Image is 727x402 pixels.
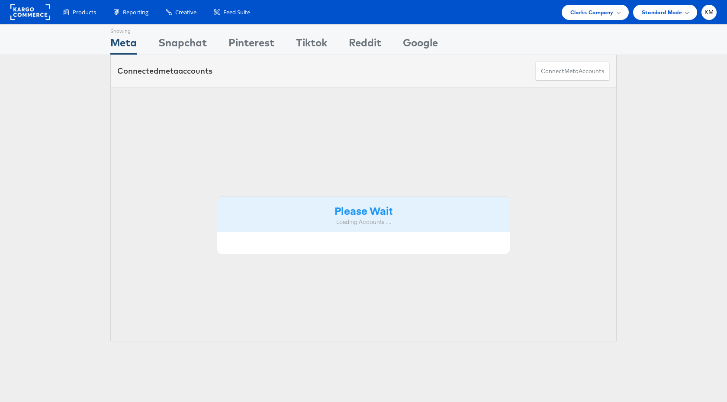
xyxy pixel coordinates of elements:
[535,62,610,81] button: ConnectmetaAccounts
[158,35,207,55] div: Snapchat
[228,35,274,55] div: Pinterest
[223,8,250,16] span: Feed Suite
[175,8,196,16] span: Creative
[296,35,327,55] div: Tiktok
[403,35,438,55] div: Google
[349,35,381,55] div: Reddit
[642,8,682,17] span: Standard Mode
[123,8,148,16] span: Reporting
[117,65,212,77] div: Connected accounts
[158,66,178,76] span: meta
[73,8,96,16] span: Products
[564,67,579,75] span: meta
[110,25,137,35] div: Showing
[704,10,714,15] span: KM
[335,203,392,217] strong: Please Wait
[224,218,503,226] div: Loading Accounts ....
[570,8,614,17] span: Clarks Company
[110,35,137,55] div: Meta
